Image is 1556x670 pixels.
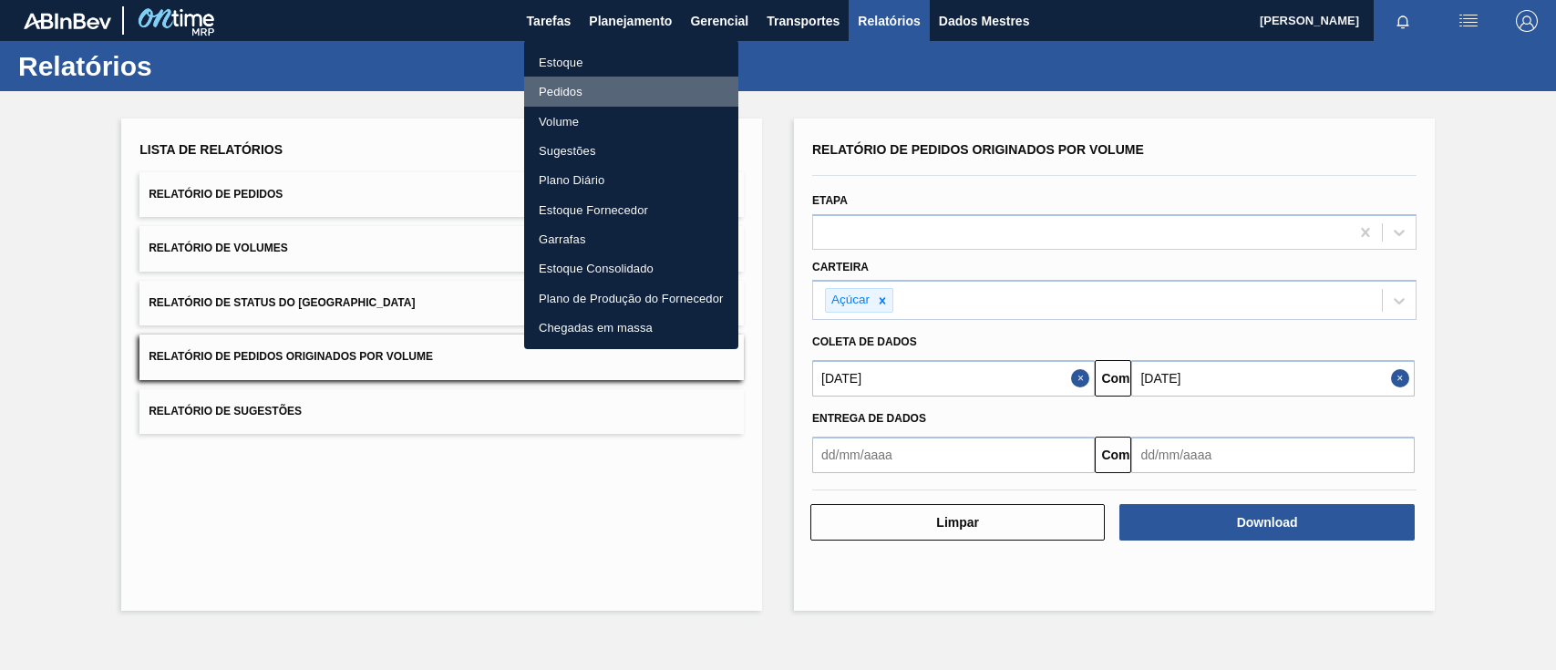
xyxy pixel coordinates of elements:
font: Sugestões [539,144,596,158]
a: Estoque Consolidado [524,253,738,283]
font: Estoque Fornecedor [539,202,648,216]
font: Estoque [539,56,583,69]
a: Chegadas em massa [524,313,738,342]
a: Pedidos [524,77,738,106]
a: Sugestões [524,136,738,165]
font: Plano Diário [539,173,604,187]
a: Estoque [524,47,738,77]
a: Volume [524,107,738,136]
font: Chegadas em massa [539,321,653,335]
a: Plano de Produção do Fornecedor [524,283,738,313]
a: Plano Diário [524,165,738,194]
font: Plano de Produção do Fornecedor [539,291,724,304]
font: Pedidos [539,85,582,98]
font: Estoque Consolidado [539,262,654,275]
a: Garrafas [524,224,738,253]
a: Estoque Fornecedor [524,195,738,224]
font: Garrafas [539,232,586,246]
font: Volume [539,114,579,128]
